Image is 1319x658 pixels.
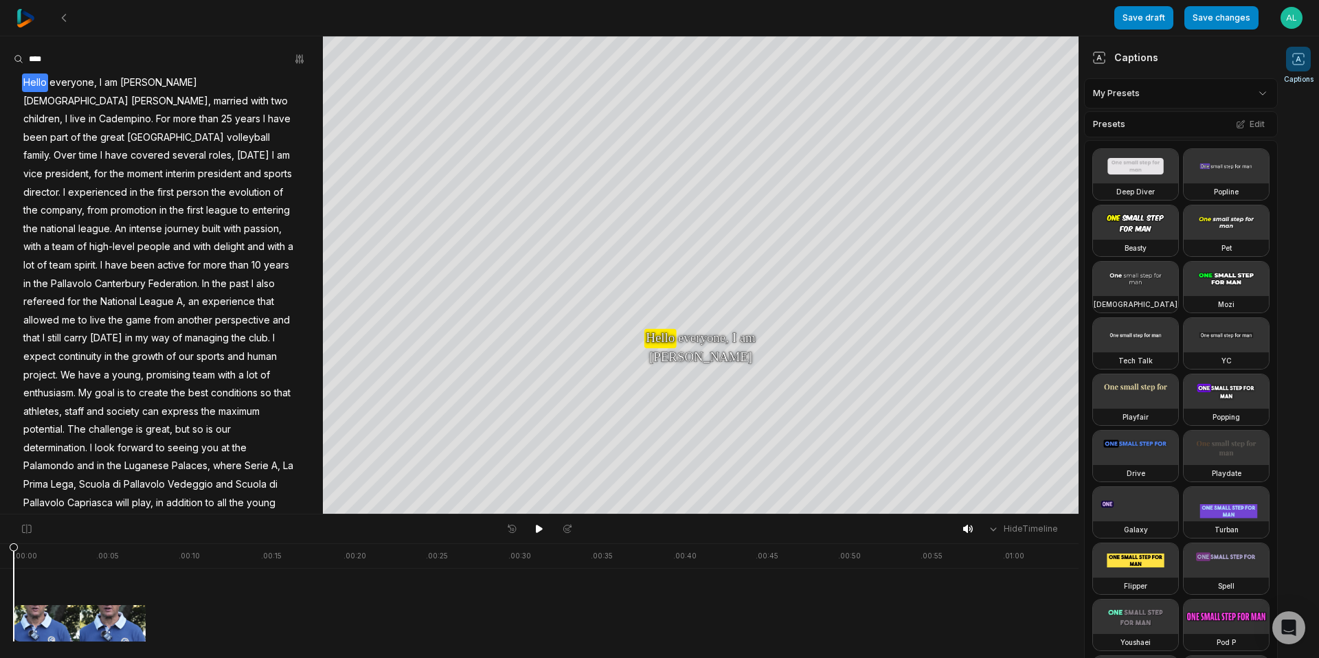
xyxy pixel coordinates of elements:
span: Luganese [123,457,170,475]
span: first [185,201,205,220]
span: been [22,128,49,147]
span: our [177,348,195,366]
span: to [239,201,251,220]
div: Open Intercom Messenger [1272,611,1305,644]
span: president [196,165,243,183]
span: another [176,311,214,330]
span: of [69,128,82,147]
span: players. [22,512,60,530]
span: The [66,420,87,439]
span: [DATE] [89,329,124,348]
h3: Pet [1221,242,1232,253]
span: allowed [22,311,60,330]
span: A, [270,457,282,475]
span: Canterbury [93,275,147,293]
span: in [124,329,134,348]
span: Lega, [49,475,78,494]
span: experience [201,293,256,311]
span: Pallavolo [122,475,166,494]
span: create [137,384,170,402]
span: the [170,384,187,402]
div: Presets [1084,111,1278,137]
span: play, [131,494,155,512]
span: time [78,146,99,165]
span: For [155,110,172,128]
h3: Playdate [1212,468,1241,479]
span: an [187,293,201,311]
span: will [114,494,131,512]
span: I [98,73,103,92]
span: I [41,329,46,348]
span: a [102,366,111,385]
span: sports [262,165,293,183]
span: in [22,275,32,293]
span: in [128,183,139,202]
span: in [87,110,98,128]
span: a [286,238,295,256]
span: people [136,238,172,256]
span: live [89,311,107,330]
span: part [49,128,69,147]
span: enthusiasm. [22,384,77,402]
span: high-level [88,238,136,256]
span: am [275,146,291,165]
div: My Presets [1084,78,1278,109]
span: company, [39,201,86,220]
span: me [60,311,77,330]
span: great [99,128,126,147]
span: young [245,494,277,512]
span: my [134,329,150,348]
span: conditions [210,384,259,402]
span: the [139,183,156,202]
span: the [82,128,99,147]
span: everyone, [48,73,98,92]
span: with [222,220,243,238]
span: potential. [22,420,66,439]
span: so [191,420,205,439]
span: Serie [243,457,270,475]
span: of [165,348,177,366]
span: experienced [67,183,128,202]
span: Captions [1284,74,1314,84]
span: way [150,329,171,348]
span: the [22,201,39,220]
span: sports [195,348,226,366]
span: staff [63,402,85,421]
span: the [22,220,39,238]
h3: Spell [1218,580,1235,591]
span: I [271,329,276,348]
span: for [93,165,109,183]
span: than [198,110,220,128]
span: years [262,256,291,275]
span: Hello [22,73,48,92]
h3: [DEMOGRAPHIC_DATA] [1094,299,1177,310]
span: than [228,256,250,275]
span: family. [22,146,52,165]
span: project. [22,366,59,385]
span: have [267,110,292,128]
span: [DATE] [236,146,271,165]
span: from [86,201,109,220]
span: [PERSON_NAME] [119,73,199,92]
span: 10 [250,256,262,275]
h3: Deep Diver [1116,186,1155,197]
span: past [228,275,250,293]
span: for [66,293,82,311]
span: am [103,73,119,92]
span: We [59,366,77,385]
span: president, [44,165,93,183]
span: that [273,384,292,402]
span: of [171,329,183,348]
span: married [212,92,249,111]
span: 25 [220,110,234,128]
span: challenge [87,420,135,439]
span: in [95,457,106,475]
span: in [103,348,113,366]
span: the [106,457,123,475]
span: and [172,238,192,256]
span: I [271,146,275,165]
span: the [168,201,185,220]
span: so [259,384,273,402]
span: all [216,494,228,512]
button: Save draft [1114,6,1173,30]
